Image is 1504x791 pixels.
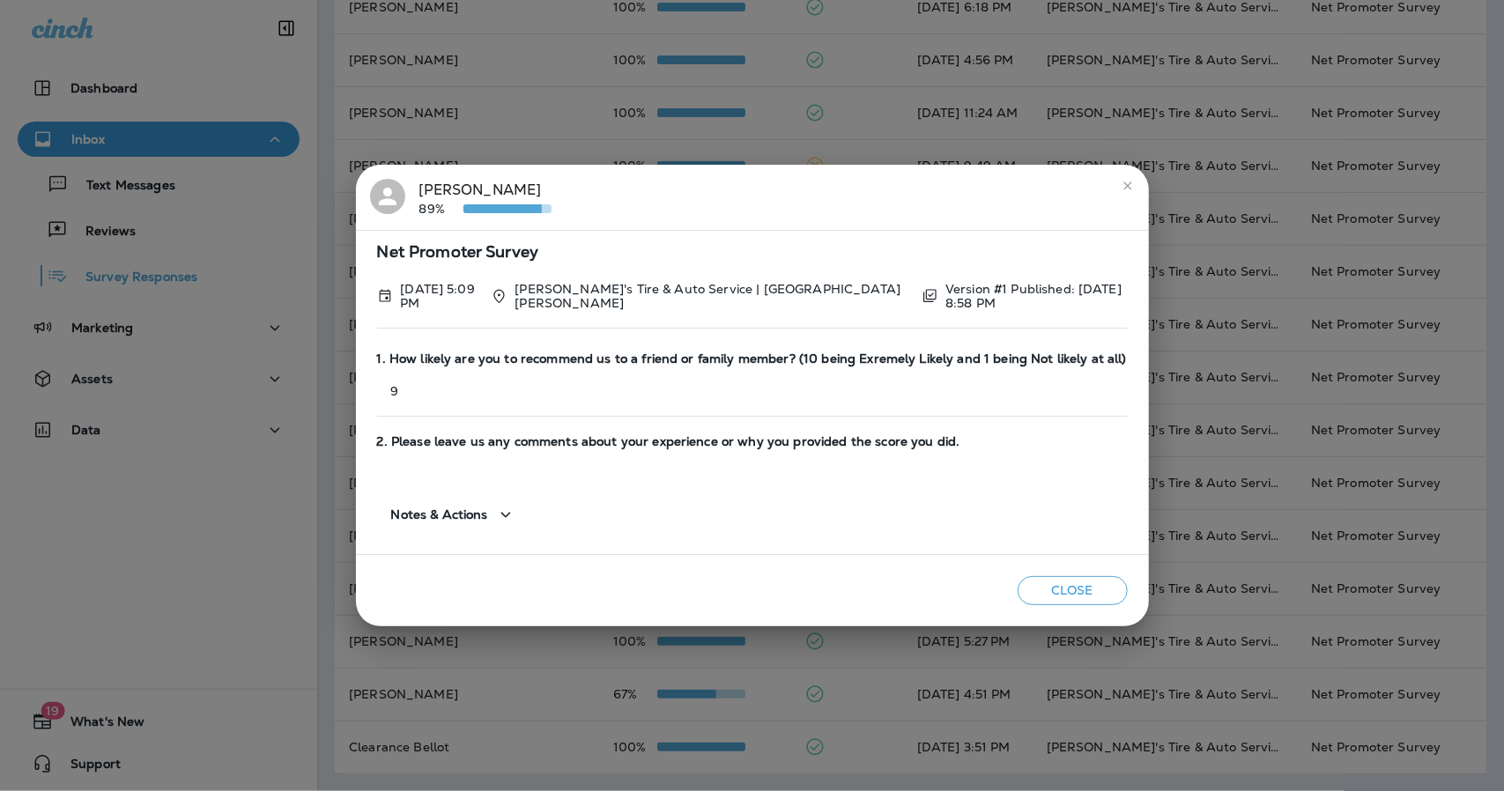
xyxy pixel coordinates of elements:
[515,282,908,310] p: [PERSON_NAME]'s Tire & Auto Service | [GEOGRAPHIC_DATA][PERSON_NAME]
[945,282,1127,310] p: Version #1 Published: [DATE] 8:58 PM
[400,282,477,310] p: Aug 20, 2025 5:09 PM
[419,179,552,216] div: [PERSON_NAME]
[1018,576,1128,605] button: Close
[377,490,530,540] button: Notes & Actions
[1114,172,1142,200] button: close
[377,434,1128,449] span: 2. Please leave us any comments about your experience or why you provided the score you did.
[419,202,463,216] p: 89%
[377,351,1128,366] span: 1. How likely are you to recommend us to a friend or family member? (10 being Exremely Likely and...
[377,245,1128,260] span: Net Promoter Survey
[377,384,1128,398] p: 9
[391,507,488,522] span: Notes & Actions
